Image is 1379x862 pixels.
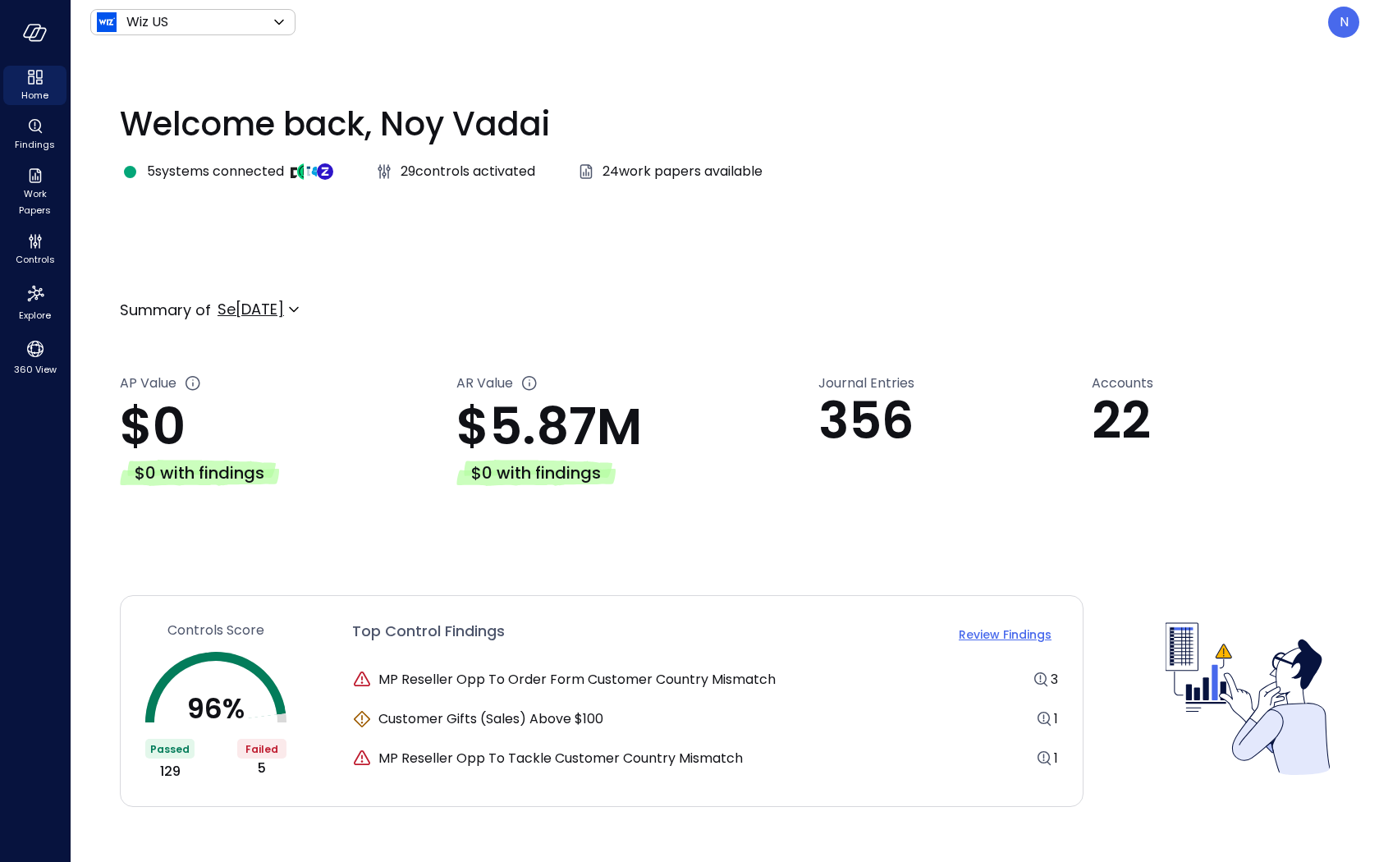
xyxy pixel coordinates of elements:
img: Icon [97,12,117,32]
p: 96 % [187,695,245,722]
div: Explore [3,279,66,325]
span: Failed [245,742,278,756]
a: 3 [1051,670,1058,690]
div: Se[DATE] [218,296,284,323]
div: Noy Vadai [1328,7,1359,38]
div: Work Papers [3,164,66,220]
span: Journal Entries [818,374,914,393]
img: Controls [1166,617,1330,781]
button: Review Findings [952,621,1058,649]
span: 356 [818,385,914,456]
p: Wiz US [126,12,168,32]
span: MP Reseller Opp To Tackle Customer Country Mismatch [378,749,743,768]
span: Explore [19,307,51,323]
span: Controls [16,251,55,268]
a: Controls Score [145,621,286,640]
div: Controls [3,230,66,269]
span: AP Value [120,374,176,399]
a: 1 [1054,709,1058,729]
div: Home [3,66,66,105]
span: 1 [1054,749,1058,768]
span: 3 [1051,670,1058,689]
span: Home [21,87,48,103]
a: 29controls activated [374,162,535,181]
img: integration-logo [297,163,314,180]
span: Customer Gifts (Sales) Above $100 [378,709,603,729]
img: integration-logo [310,163,327,180]
a: 24work papers available [576,162,763,181]
span: AR Value [456,374,513,399]
span: MP Reseller Opp To Order Form Customer Country Mismatch [378,670,776,690]
span: 24 work papers available [602,162,763,181]
p: Welcome back, Noy Vadai [120,99,1330,149]
span: 129 [160,762,181,782]
span: $0 [120,391,186,462]
img: integration-logo [291,163,307,180]
a: $0 with findings [120,456,456,486]
p: Summary of [120,299,211,321]
span: $5.87M [456,391,642,462]
img: integration-logo [317,163,333,180]
span: 5 systems connected [147,162,284,181]
span: 1 [1054,709,1058,728]
span: Accounts [1092,374,1153,393]
div: $0 with findings [120,460,279,486]
span: 29 controls activated [401,162,535,181]
p: Review Findings [959,626,1051,644]
div: $0 with findings [456,460,616,486]
span: Findings [15,136,55,153]
span: Passed [150,742,190,756]
a: $0 with findings [456,456,819,486]
span: Work Papers [10,186,60,218]
img: integration-logo [304,163,320,180]
span: Top Control Findings [352,621,505,649]
div: Findings [3,115,66,154]
a: 1 [1054,749,1058,768]
p: 22 [1092,393,1331,449]
div: 360 View [3,335,66,379]
span: 5 [258,759,266,778]
p: N [1340,12,1349,32]
span: 360 View [14,361,57,378]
